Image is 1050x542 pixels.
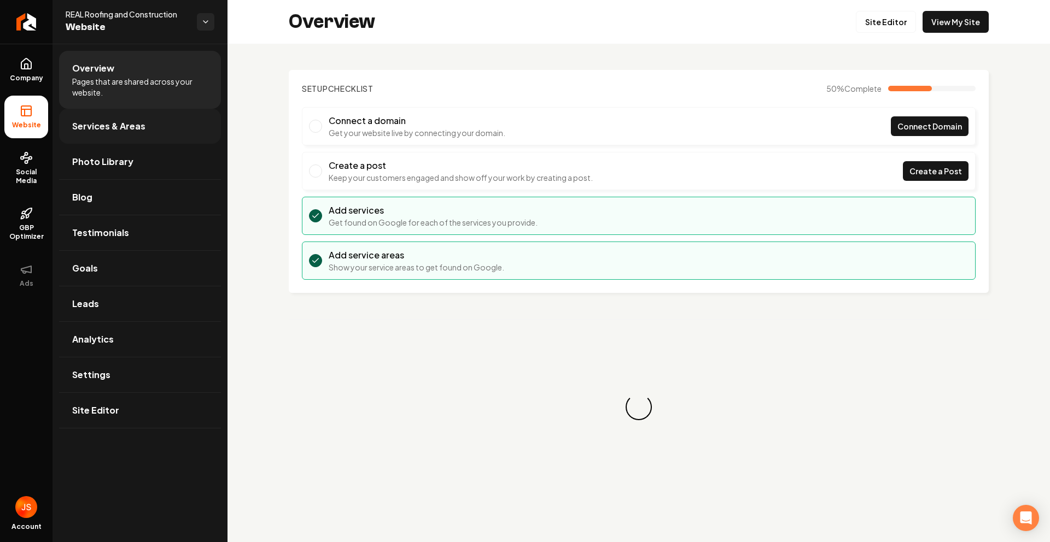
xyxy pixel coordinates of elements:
[897,121,962,132] span: Connect Domain
[923,11,989,33] a: View My Site
[72,191,92,204] span: Blog
[5,74,48,83] span: Company
[856,11,916,33] a: Site Editor
[72,226,129,239] span: Testimonials
[329,262,504,273] p: Show your service areas to get found on Google.
[4,198,48,250] a: GBP Optimizer
[4,49,48,91] a: Company
[72,62,114,75] span: Overview
[15,496,37,518] img: James Shamoun
[72,76,208,98] span: Pages that are shared across your website.
[72,368,110,381] span: Settings
[329,159,593,172] h3: Create a post
[903,161,969,181] a: Create a Post
[59,322,221,357] a: Analytics
[826,83,882,94] span: 50 %
[59,393,221,428] a: Site Editor
[15,279,38,288] span: Ads
[66,9,188,20] span: REAL Roofing and Construction
[59,180,221,215] a: Blog
[72,120,145,133] span: Services & Areas
[16,13,37,31] img: Rebolt Logo
[8,121,45,129] span: Website
[4,254,48,297] button: Ads
[72,155,133,168] span: Photo Library
[72,404,119,417] span: Site Editor
[4,143,48,194] a: Social Media
[329,172,593,183] p: Keep your customers engaged and show off your work by creating a post.
[59,144,221,179] a: Photo Library
[329,249,504,262] h3: Add service areas
[909,166,962,177] span: Create a Post
[72,297,99,310] span: Leads
[302,84,328,93] span: Setup
[1013,505,1039,531] div: Open Intercom Messenger
[11,522,42,531] span: Account
[329,127,505,138] p: Get your website live by connecting your domain.
[289,11,375,33] h2: Overview
[844,84,882,93] span: Complete
[4,223,48,241] span: GBP Optimizer
[59,109,221,144] a: Services & Areas
[15,496,37,518] button: Open user button
[66,20,188,35] span: Website
[891,116,969,136] a: Connect Domain
[72,262,98,275] span: Goals
[329,204,538,217] h3: Add services
[59,286,221,321] a: Leads
[59,215,221,250] a: Testimonials
[623,392,655,423] div: Loading
[59,251,221,286] a: Goals
[302,83,374,94] h2: Checklist
[329,114,505,127] h3: Connect a domain
[59,357,221,392] a: Settings
[329,217,538,228] p: Get found on Google for each of the services you provide.
[4,168,48,185] span: Social Media
[72,333,114,346] span: Analytics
